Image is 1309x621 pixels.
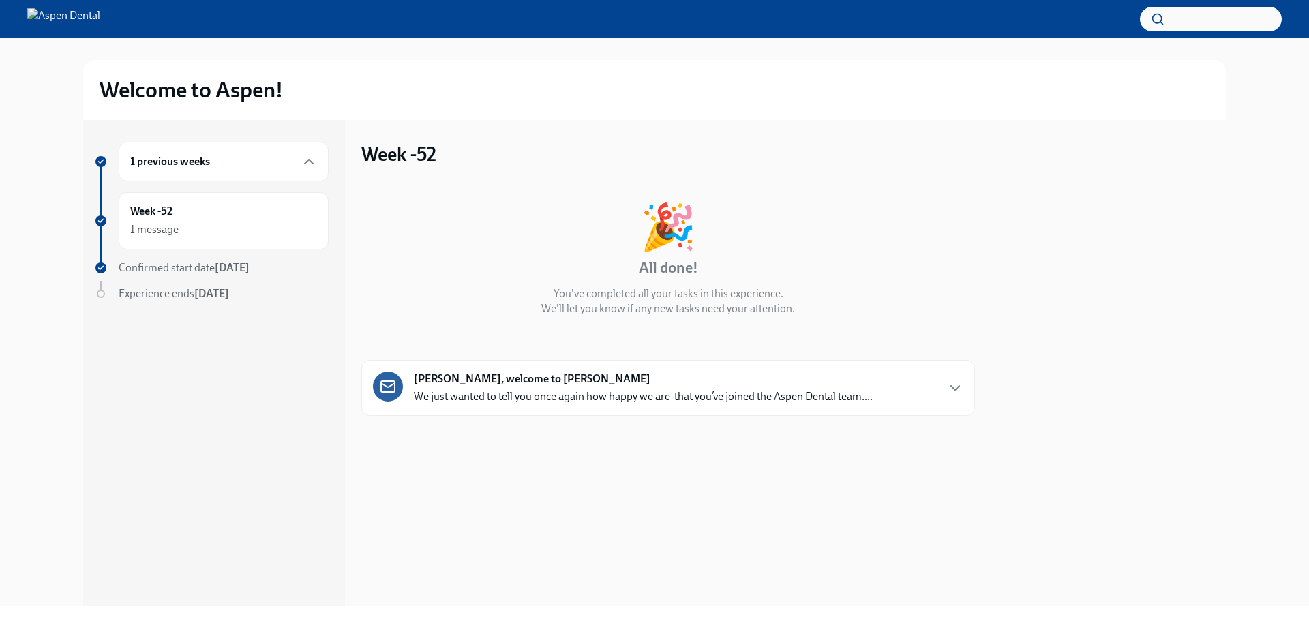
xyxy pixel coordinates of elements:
[130,154,210,169] h6: 1 previous weeks
[639,258,698,278] h4: All done!
[94,192,329,249] a: Week -521 message
[130,204,172,219] h6: Week -52
[119,261,250,274] span: Confirmed start date
[361,142,436,166] h3: Week -52
[130,222,179,237] div: 1 message
[100,76,283,104] h2: Welcome to Aspen!
[541,301,795,316] p: We'll let you know if any new tasks need your attention.
[194,287,229,300] strong: [DATE]
[215,261,250,274] strong: [DATE]
[640,205,696,249] div: 🎉
[119,142,329,181] div: 1 previous weeks
[554,286,783,301] p: You've completed all your tasks in this experience.
[414,389,873,404] p: We just wanted to tell you once again how happy we are that you’ve joined the Aspen Dental team....
[27,8,100,30] img: Aspen Dental
[414,372,650,387] strong: [PERSON_NAME], welcome to [PERSON_NAME]
[94,260,329,275] a: Confirmed start date[DATE]
[119,287,229,300] span: Experience ends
